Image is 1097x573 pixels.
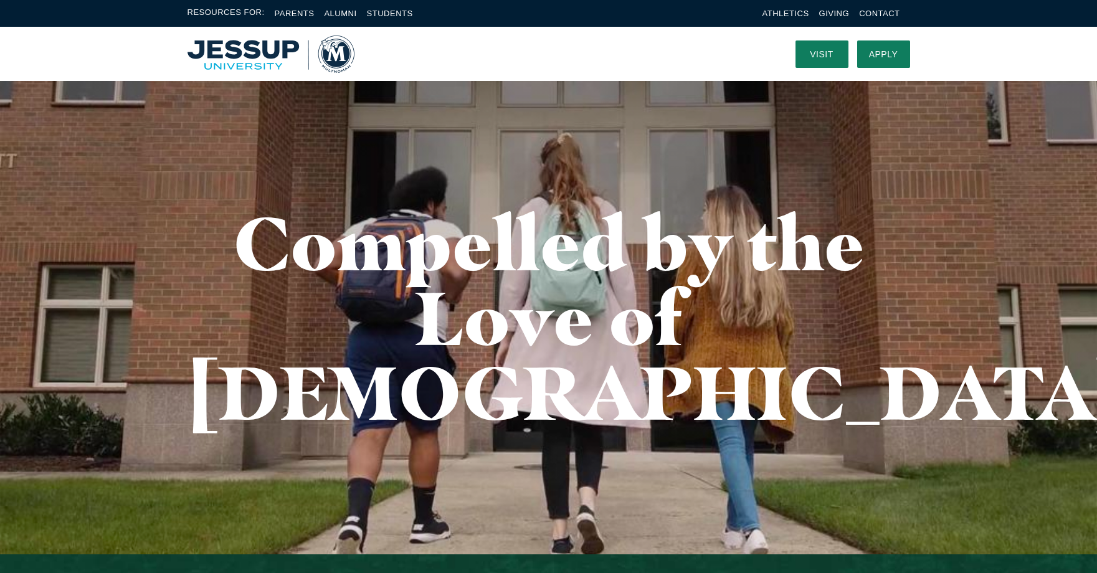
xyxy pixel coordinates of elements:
a: Home [188,36,354,73]
a: Contact [859,9,900,18]
a: Parents [275,9,315,18]
span: Resources For: [188,6,265,21]
a: Visit [795,40,848,68]
a: Alumni [324,9,356,18]
a: Athletics [762,9,809,18]
img: Multnomah University Logo [188,36,354,73]
a: Giving [819,9,850,18]
a: Apply [857,40,910,68]
a: Students [367,9,413,18]
h1: Compelled by the Love of [DEMOGRAPHIC_DATA] [188,206,910,430]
